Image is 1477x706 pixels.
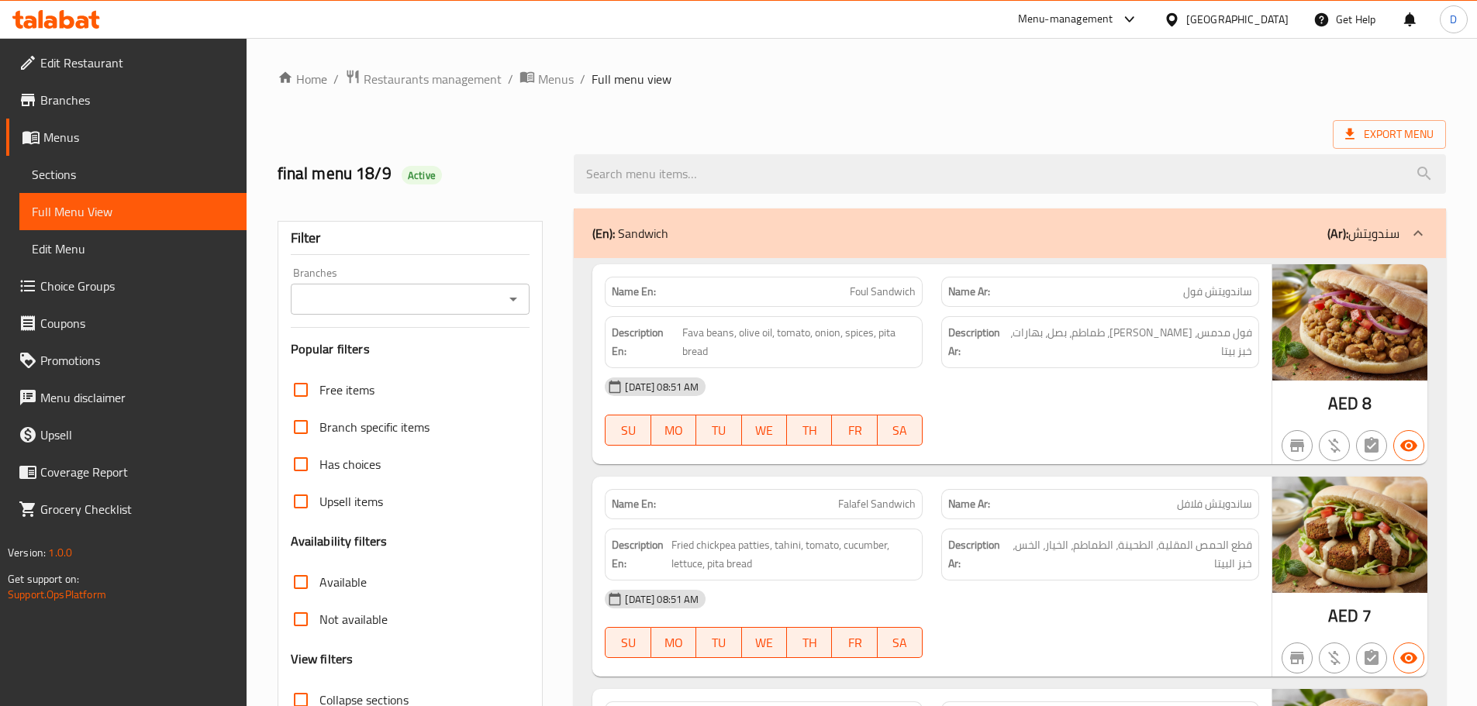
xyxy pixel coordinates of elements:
[40,91,234,109] span: Branches
[605,627,651,658] button: SU
[1327,224,1399,243] p: سندويتش
[319,573,367,591] span: Available
[592,224,668,243] p: Sandwich
[793,632,826,654] span: TH
[612,419,644,442] span: SU
[291,650,354,668] h3: View filters
[657,632,690,654] span: MO
[1328,601,1358,631] span: AED
[508,70,513,88] li: /
[291,340,530,358] h3: Popular filters
[682,323,916,361] span: Fava beans, olive oil, tomato, onion, spices, pita bread
[6,491,247,528] a: Grocery Checklist
[592,222,615,245] b: (En):
[32,202,234,221] span: Full Menu View
[6,81,247,119] a: Branches
[651,415,696,446] button: MO
[580,70,585,88] li: /
[48,542,72,563] span: 1.0.0
[40,388,234,407] span: Menu disclaimer
[884,632,916,654] span: SA
[884,419,916,442] span: SA
[696,415,741,446] button: TU
[319,381,374,399] span: Free items
[402,166,442,184] div: Active
[838,419,871,442] span: FR
[671,536,916,573] span: Fried chickpea patties, tahini, tomato, cucumber, lettuce, pita bread
[878,627,923,658] button: SA
[402,168,442,183] span: Active
[40,277,234,295] span: Choice Groups
[1327,222,1348,245] b: (Ar):
[696,627,741,658] button: TU
[878,415,923,446] button: SA
[838,496,916,512] span: Falafel Sandwich
[8,584,106,604] a: Support.OpsPlatform
[1010,323,1252,361] span: فول مدمس، [PERSON_NAME]، طماطم، بصل، بهارات، خبز بيتا
[612,536,668,573] strong: Description En:
[333,70,339,88] li: /
[6,342,247,379] a: Promotions
[40,500,234,518] span: Grocery Checklist
[1356,430,1387,461] button: Not has choices
[832,415,877,446] button: FR
[1177,496,1252,512] span: ساندويتش فلافل
[40,314,234,332] span: Coupons
[32,239,234,258] span: Edit Menu
[6,416,247,453] a: Upsell
[612,323,678,361] strong: Description En:
[657,419,690,442] span: MO
[948,536,1006,573] strong: Description Ar:
[612,496,656,512] strong: Name En:
[748,419,781,442] span: WE
[1393,430,1424,461] button: Available
[793,419,826,442] span: TH
[6,267,247,305] a: Choice Groups
[948,496,990,512] strong: Name Ar:
[605,415,651,446] button: SU
[948,284,990,300] strong: Name Ar:
[6,119,247,156] a: Menus
[1282,642,1313,673] button: Not branch specific item
[787,627,832,658] button: TH
[1183,284,1252,300] span: ساندويتش فول
[319,492,383,511] span: Upsell items
[742,627,787,658] button: WE
[1333,120,1446,149] span: Export Menu
[742,415,787,446] button: WE
[1272,264,1427,381] img: Foul_Sandwich638937896740726421.jpg
[592,70,671,88] span: Full menu view
[345,69,502,89] a: Restaurants management
[574,154,1446,194] input: search
[702,632,735,654] span: TU
[1393,642,1424,673] button: Available
[1018,10,1113,29] div: Menu-management
[948,323,1007,361] strong: Description Ar:
[278,69,1446,89] nav: breadcrumb
[1319,642,1350,673] button: Purchased item
[651,627,696,658] button: MO
[319,455,381,474] span: Has choices
[8,569,79,589] span: Get support on:
[538,70,574,88] span: Menus
[319,610,388,629] span: Not available
[32,165,234,184] span: Sections
[6,379,247,416] a: Menu disclaimer
[612,632,644,654] span: SU
[1450,11,1457,28] span: D
[43,128,234,146] span: Menus
[40,425,234,444] span: Upsell
[278,162,556,185] h2: final menu 18/9
[8,542,46,563] span: Version:
[319,418,430,436] span: Branch specific items
[519,69,574,89] a: Menus
[40,351,234,370] span: Promotions
[612,284,656,300] strong: Name En:
[19,193,247,230] a: Full Menu View
[619,380,705,394] span: [DATE] 08:51 AM
[502,288,524,310] button: Open
[291,532,388,550] h3: Availability filters
[1282,430,1313,461] button: Not branch specific item
[40,53,234,72] span: Edit Restaurant
[19,156,247,193] a: Sections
